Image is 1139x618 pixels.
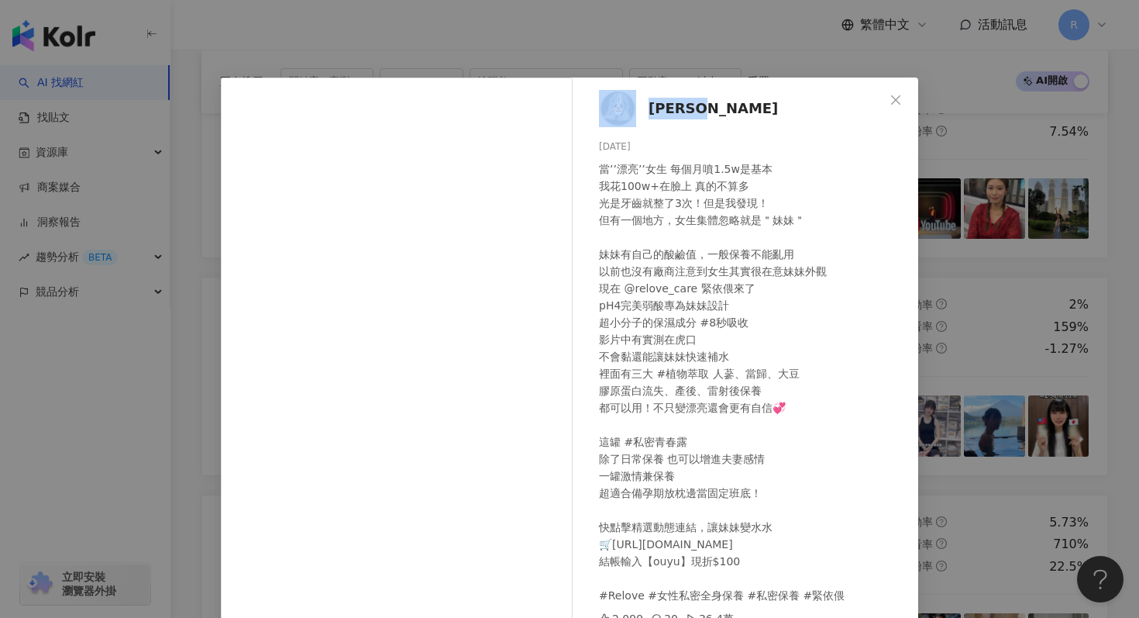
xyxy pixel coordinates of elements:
span: close [890,94,902,106]
img: KOL Avatar [599,90,636,127]
a: KOL Avatar[PERSON_NAME] [599,90,884,127]
span: [PERSON_NAME] [649,98,778,119]
div: 當’’漂亮’’女生 每個月噴1.5w是基本 我花100w+在臉上 真的不算多 光是牙齒就整了3次！但是我發現！ 但有一個地方，女生集體忽略就是＂妹妹＂ 妹妹有自己的酸鹼值，一般保養不能亂用 以前... [599,161,906,604]
button: Close [880,85,911,116]
div: [DATE] [599,140,906,154]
